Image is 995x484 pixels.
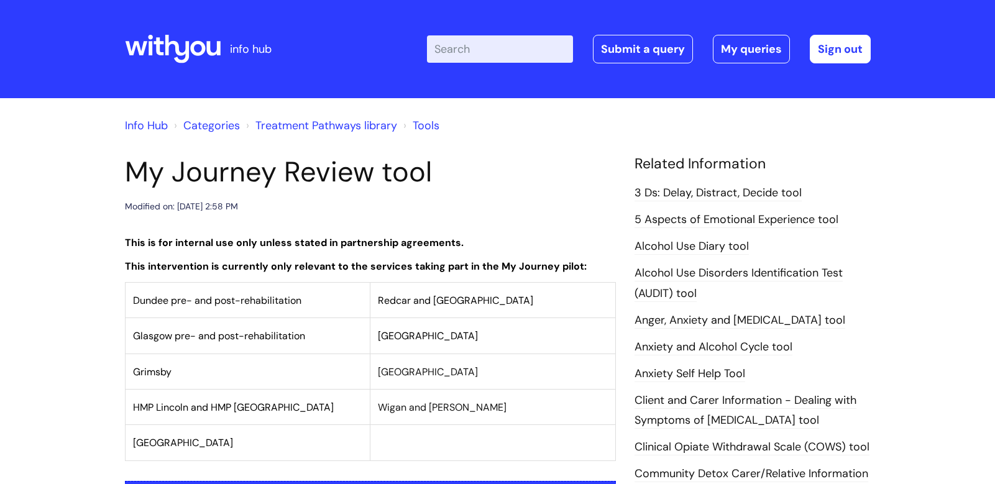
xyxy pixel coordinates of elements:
[133,329,305,342] span: Glasgow pre- and post-rehabilitation
[635,185,802,201] a: 3 Ds: Delay, Distract, Decide tool
[171,116,240,135] li: Solution home
[125,199,238,214] div: Modified on: [DATE] 2:58 PM
[230,39,272,59] p: info hub
[810,35,871,63] a: Sign out
[635,366,745,382] a: Anxiety Self Help Tool
[133,294,301,307] span: Dundee pre- and post-rehabilitation
[378,365,478,378] span: [GEOGRAPHIC_DATA]
[427,35,573,63] input: Search
[593,35,693,63] a: Submit a query
[413,118,439,133] a: Tools
[635,155,871,173] h4: Related Information
[133,365,172,378] span: Grimsby
[378,401,507,414] span: Wigan and [PERSON_NAME]
[635,265,843,301] a: Alcohol Use Disorders Identification Test (AUDIT) tool
[125,236,464,249] strong: This is for internal use only unless stated in partnership agreements.
[255,118,397,133] a: Treatment Pathways library
[635,339,792,355] a: Anxiety and Alcohol Cycle tool
[635,313,845,329] a: Anger, Anxiety and [MEDICAL_DATA] tool
[635,439,869,455] a: Clinical Opiate Withdrawal Scale (COWS) tool
[378,329,478,342] span: [GEOGRAPHIC_DATA]
[125,118,168,133] a: Info Hub
[183,118,240,133] a: Categories
[635,239,749,255] a: Alcohol Use Diary tool
[133,401,334,414] span: HMP Lincoln and HMP [GEOGRAPHIC_DATA]
[125,155,616,189] h1: My Journey Review tool
[400,116,439,135] li: Tools
[427,35,871,63] div: | -
[125,260,587,273] strong: This intervention is currently only relevant to the services taking part in the My Journey pilot:
[635,212,838,228] a: 5 Aspects of Emotional Experience tool
[635,393,856,429] a: Client and Carer Information - Dealing with Symptoms of [MEDICAL_DATA] tool
[713,35,790,63] a: My queries
[378,294,533,307] span: Redcar and [GEOGRAPHIC_DATA]
[243,116,397,135] li: Treatment Pathways library
[133,436,233,449] span: [GEOGRAPHIC_DATA]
